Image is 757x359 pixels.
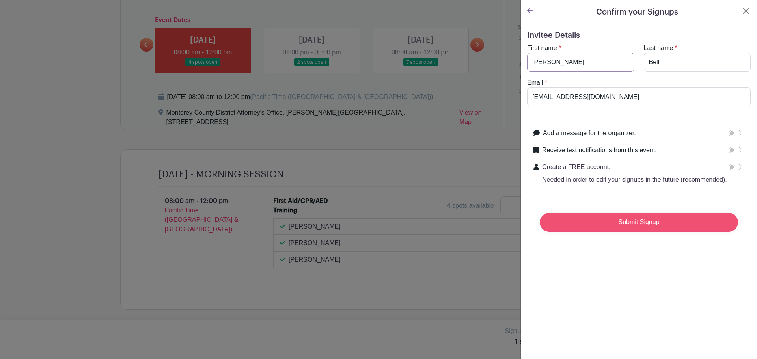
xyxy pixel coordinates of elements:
[540,213,738,232] input: Submit Signup
[644,43,673,53] label: Last name
[527,31,751,40] h5: Invitee Details
[542,162,727,172] p: Create a FREE account.
[543,128,636,138] label: Add a message for the organizer.
[527,43,557,53] label: First name
[527,78,543,87] label: Email
[741,6,751,16] button: Close
[542,175,727,184] p: Needed in order to edit your signups in the future (recommended).
[542,145,657,155] label: Receive text notifications from this event.
[596,6,678,18] h5: Confirm your Signups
